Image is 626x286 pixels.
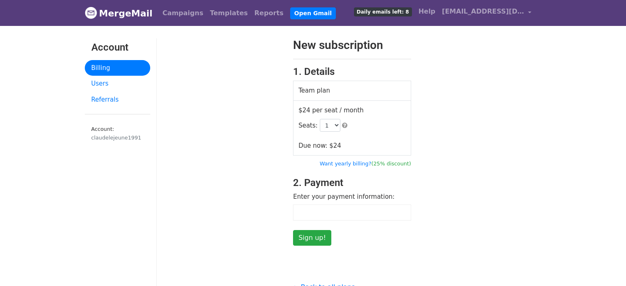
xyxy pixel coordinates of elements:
a: Reports [251,5,287,21]
a: MergeMail [85,5,153,22]
a: Campaigns [159,5,207,21]
a: Referrals [85,92,150,108]
a: [EMAIL_ADDRESS][DOMAIN_NAME] [439,3,535,23]
span: Seats: [298,122,318,129]
span: Daily emails left: 8 [354,7,412,16]
h2: New subscription [293,38,411,52]
span: 24 [333,142,341,149]
a: Templates [207,5,251,21]
h3: 2. Payment [293,177,411,189]
span: Due now: $ [298,142,341,149]
iframe: Secure payment input frame [298,209,407,216]
a: Daily emails left: 8 [351,3,415,20]
span: (25% discount) [371,160,411,167]
a: Want yearly billing?(25% discount) [320,160,411,167]
h3: Account [91,42,144,53]
a: Users [85,76,150,92]
span: [EMAIL_ADDRESS][DOMAIN_NAME] [442,7,524,16]
a: Billing [85,60,150,76]
a: Help [415,3,439,20]
td: $24 per seat / month [293,100,411,156]
label: Enter your payment information: [293,192,395,202]
div: claudelejeune1991 [91,134,144,142]
td: Team plan [293,81,411,101]
img: MergeMail logo [85,7,97,19]
small: Account: [91,126,144,142]
a: Open Gmail [290,7,336,19]
h3: 1. Details [293,66,411,78]
input: Sign up! [293,230,331,246]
